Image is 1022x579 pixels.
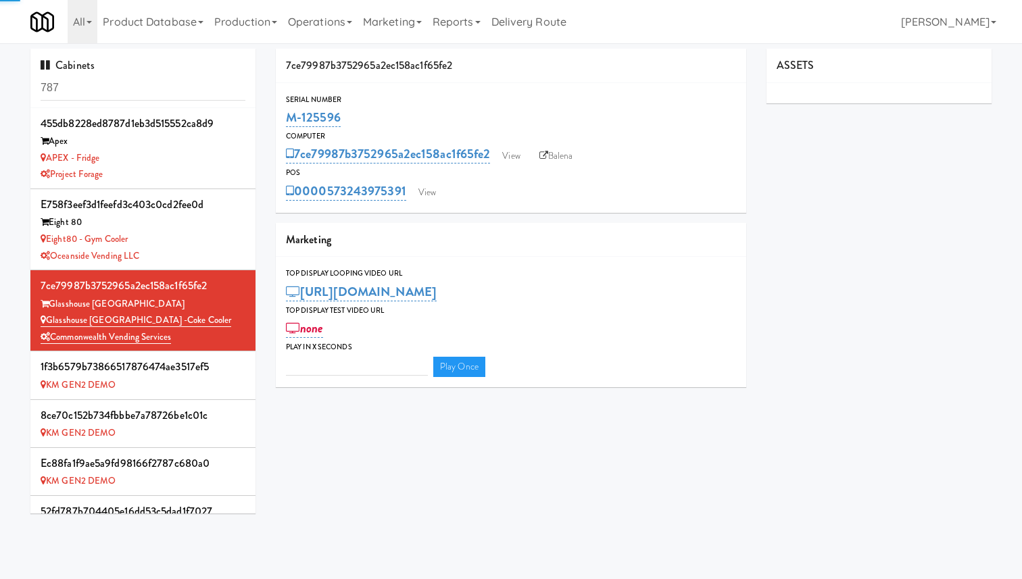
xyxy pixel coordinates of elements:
[41,195,245,215] div: e758f3eef3d1feefd3c403c0cd2fee0d
[412,182,443,203] a: View
[30,108,255,189] li: 455db8228ed8787d1eb3d515552ca8d9Apex APEX - FridgeProject Forage
[41,276,245,296] div: 7ce79987b3752965a2ec158ac1f65fe2
[30,270,255,351] li: 7ce79987b3752965a2ec158ac1f65fe2Glasshouse [GEOGRAPHIC_DATA] Glasshouse [GEOGRAPHIC_DATA] -Coke C...
[30,351,255,399] li: 1f3b6579b73866517876474ae3517ef5 KM GEN2 DEMO
[777,57,814,73] span: ASSETS
[41,168,103,180] a: Project Forage
[286,93,736,107] div: Serial Number
[286,341,736,354] div: Play in X seconds
[286,232,331,247] span: Marketing
[30,10,54,34] img: Micromart
[286,304,736,318] div: Top Display Test Video Url
[286,267,736,280] div: Top Display Looping Video Url
[286,130,736,143] div: Computer
[30,189,255,270] li: e758f3eef3d1feefd3c403c0cd2fee0dEight 80 Eight80 - Gym CoolerOceanside Vending LLC
[30,448,255,496] li: ec88fa1f9ae5a9fd98166f2787c680a0 KM GEN2 DEMO
[41,249,139,262] a: Oceanside Vending LLC
[533,146,580,166] a: Balena
[41,133,245,150] div: Apex
[41,357,245,377] div: 1f3b6579b73866517876474ae3517ef5
[41,57,95,73] span: Cabinets
[286,166,736,180] div: POS
[30,400,255,448] li: 8ce70c152b734fbbbe7a78726be1c01c KM GEN2 DEMO
[41,501,245,522] div: 52fd787b704405e16dd53c5dad1f7027
[495,146,527,166] a: View
[286,182,406,201] a: 0000573243975391
[30,496,255,544] li: 52fd787b704405e16dd53c5dad1f7027 KM GEN2 DEMO
[41,76,245,101] input: Search cabinets
[41,474,116,487] a: KM GEN2 DEMO
[286,145,490,163] a: 7ce79987b3752965a2ec158ac1f65fe2
[41,214,245,231] div: Eight 80
[286,319,323,338] a: none
[41,426,116,439] a: KM GEN2 DEMO
[276,49,746,83] div: 7ce79987b3752965a2ec158ac1f65fe2
[41,405,245,426] div: 8ce70c152b734fbbbe7a78726be1c01c
[433,357,485,377] a: Play Once
[41,232,128,245] a: Eight80 - Gym Cooler
[41,330,171,344] a: Commonwealth Vending Services
[41,453,245,474] div: ec88fa1f9ae5a9fd98166f2787c680a0
[286,108,341,127] a: M-125596
[41,151,99,164] a: APEX - Fridge
[41,378,116,391] a: KM GEN2 DEMO
[41,313,231,327] a: Glasshouse [GEOGRAPHIC_DATA] -Coke Cooler
[286,282,437,301] a: [URL][DOMAIN_NAME]
[41,296,245,313] div: Glasshouse [GEOGRAPHIC_DATA]
[41,114,245,134] div: 455db8228ed8787d1eb3d515552ca8d9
